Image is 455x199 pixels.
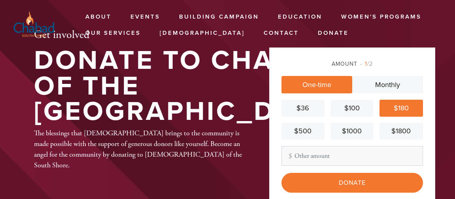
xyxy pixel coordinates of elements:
[285,126,321,136] div: $500
[352,76,423,93] a: Monthly
[12,10,56,38] img: Chabad%20South%20Shore%20Logo%20-%20Color%20for%20non%20white%20background%20%281%29_0.png
[258,26,305,41] a: Contact
[379,100,423,117] a: $180
[154,26,251,41] a: [DEMOGRAPHIC_DATA]
[334,103,370,114] div: $100
[383,103,419,114] div: $180
[281,123,325,140] a: $500
[330,123,374,140] a: $1000
[281,76,352,93] a: One-time
[335,9,427,25] a: Women's Programs
[312,26,355,41] a: Donate
[34,48,340,125] h1: Donate to Chabad of the [GEOGRAPHIC_DATA]
[281,100,325,117] a: $36
[365,61,367,67] span: 1
[79,26,147,41] a: Our services
[125,9,166,25] a: Events
[281,173,423,193] input: Donate
[383,126,419,136] div: $1800
[173,9,265,25] a: Building Campaign
[281,146,423,166] input: Other amount
[272,9,328,25] a: Education
[79,9,117,25] a: About
[379,123,423,140] a: $1800
[330,100,374,117] a: $100
[281,60,423,68] div: Amount
[360,61,373,67] span: /2
[285,103,321,114] div: $36
[334,126,370,136] div: $1000
[34,128,244,171] div: The blessings that [DEMOGRAPHIC_DATA] brings to the community is made possible with the support o...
